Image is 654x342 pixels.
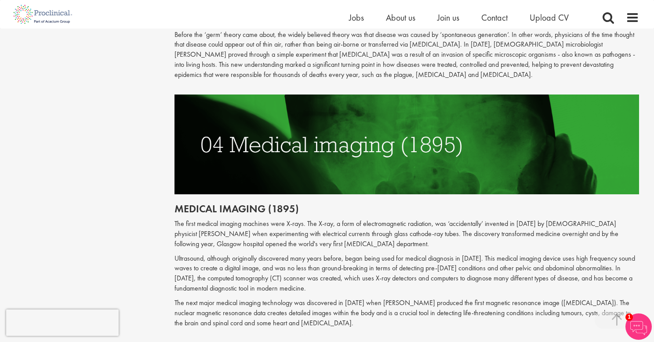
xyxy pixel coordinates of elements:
[386,12,415,23] a: About us
[174,203,639,215] h2: Medical imaging (1895)
[174,30,639,80] p: Before the ‘germ’ theory came about, the widely believed theory was that disease was caused by ‘s...
[174,298,639,328] p: The next major medical imaging technology was discovered in [DATE] when [PERSON_NAME] produced th...
[174,254,639,294] p: Ultrasound, although originally discovered many years before, began being used for medical diagno...
[174,219,639,249] p: The first medical imaging machines were X-rays. The X-ray, a form of electromagnetic radiation, w...
[437,12,459,23] a: Join us
[530,12,569,23] a: Upload CV
[481,12,508,23] a: Contact
[625,313,652,340] img: Chatbot
[625,313,633,321] span: 1
[349,12,364,23] a: Jobs
[6,309,119,336] iframe: reCAPTCHA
